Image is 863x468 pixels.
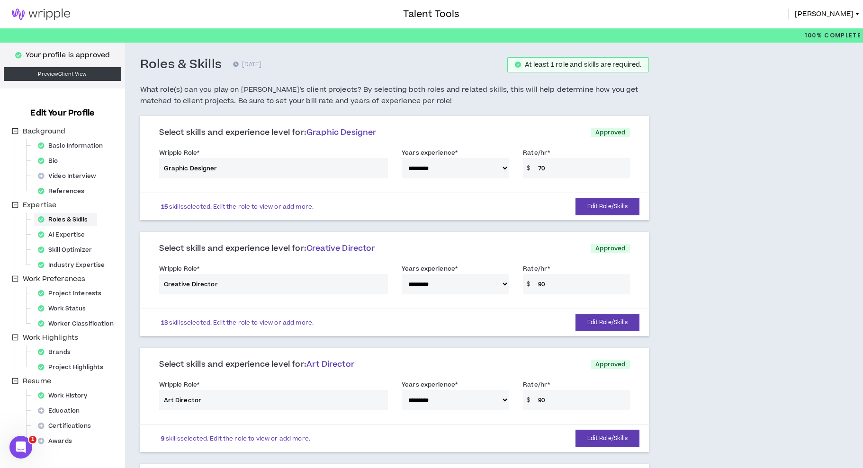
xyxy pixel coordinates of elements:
[34,243,101,256] div: Skill Optimizer
[575,314,640,331] button: Edit Role/Skills
[525,62,642,68] div: At least 1 role and skills are required.
[161,318,168,327] b: 13
[34,213,97,226] div: Roles & Skills
[21,376,53,387] span: Resume
[23,200,56,210] span: Expertise
[161,435,310,442] p: skills selected. Edit the role to view or add more.
[21,126,67,137] span: Background
[591,128,630,137] p: Approved
[403,7,459,21] h3: Talent Tools
[21,332,80,344] span: Work Highlights
[34,154,68,168] div: Bio
[805,28,861,43] p: 100%
[575,198,640,215] button: Edit Role/Skills
[12,202,18,208] span: minus-square
[34,317,123,330] div: Worker Classification
[306,243,375,254] span: Creative Director
[161,203,314,211] p: skills selected. Edit the role to view or add more.
[29,436,36,443] span: 1
[515,62,521,68] span: check-circle
[23,333,78,343] span: Work Highlights
[34,434,81,448] div: Awards
[306,127,377,138] span: Graphic Designer
[12,128,18,134] span: minus-square
[21,200,58,211] span: Expertise
[21,274,87,285] span: Work Preferences
[34,404,89,417] div: Education
[34,258,114,272] div: Industry Expertise
[233,60,261,70] p: [DATE]
[34,389,97,402] div: Work History
[12,275,18,282] span: minus-square
[23,376,51,386] span: Resume
[822,31,861,40] span: Complete
[161,434,164,443] b: 9
[34,345,80,359] div: Brands
[140,84,649,107] h5: What role(s) can you play on [PERSON_NAME]'s client projects? By selecting both roles and related...
[159,359,354,370] span: Select skills and experience level for:
[140,57,222,73] h3: Roles & Skills
[34,185,94,198] div: References
[161,319,314,327] p: skills selected. Edit the role to view or add more.
[12,334,18,341] span: minus-square
[12,378,18,384] span: minus-square
[34,302,95,315] div: Work Status
[9,436,32,459] iframe: Intercom live chat
[27,107,98,119] h3: Edit Your Profile
[575,430,640,447] button: Edit Role/Skills
[4,67,121,81] a: PreviewClient View
[26,50,110,61] p: Your profile is approved
[34,287,111,300] div: Project Interests
[161,203,168,211] b: 15
[34,361,113,374] div: Project Highlights
[159,243,375,254] span: Select skills and experience level for:
[23,274,85,284] span: Work Preferences
[795,9,854,19] span: [PERSON_NAME]
[591,360,630,369] p: Approved
[306,359,354,370] span: Art Director
[591,244,630,253] p: Approved
[34,139,112,152] div: Basic Information
[34,169,106,183] div: Video Interview
[34,419,100,433] div: Certifications
[23,126,65,136] span: Background
[159,127,377,138] span: Select skills and experience level for:
[34,228,95,241] div: AI Expertise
